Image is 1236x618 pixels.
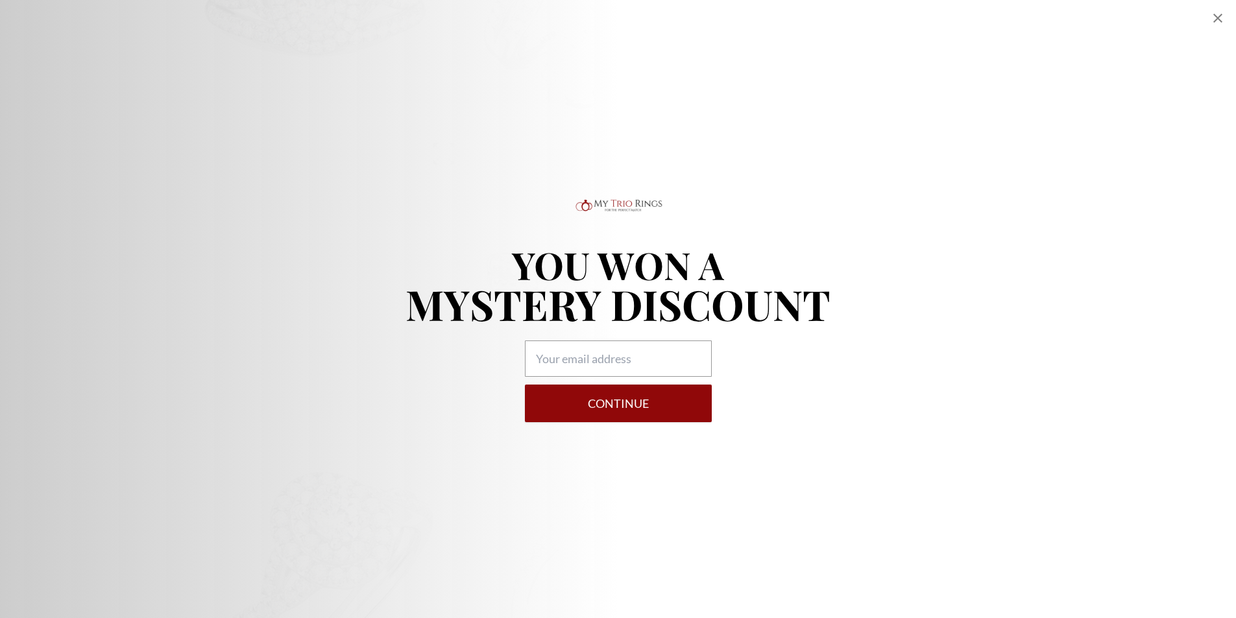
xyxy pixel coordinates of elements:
[1210,10,1226,26] div: Close popup
[525,340,712,377] input: Your email address
[406,246,830,283] p: YOU WON A
[525,385,712,422] button: Continue
[8,9,153,45] span: Hello there! Welcome to My Trio Rings! Please let us know what questions you have! 😀
[573,196,664,215] img: Logo
[406,283,830,325] p: MYSTERY DISCOUNT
